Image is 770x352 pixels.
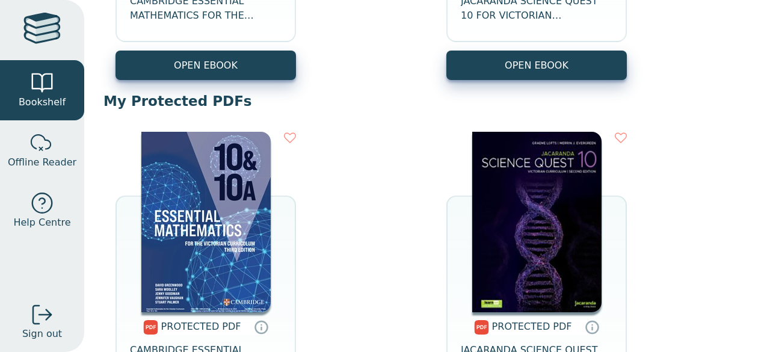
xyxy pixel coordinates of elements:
[585,320,599,334] a: Protected PDFs cannot be printed, copied or shared. They can be accessed online through Education...
[22,327,62,341] span: Sign out
[161,321,241,332] span: PROTECTED PDF
[141,132,271,312] img: bcb24764-8f6d-4c77-893a-cd8db92de464.jpg
[492,321,572,332] span: PROTECTED PDF
[474,320,489,335] img: pdf.svg
[446,51,627,80] button: OPEN EBOOK
[103,92,751,110] p: My Protected PDFs
[19,95,66,110] span: Bookshelf
[8,155,76,170] span: Offline Reader
[115,51,296,80] button: OPEN EBOOK
[254,320,268,334] a: Protected PDFs cannot be printed, copied or shared. They can be accessed online through Education...
[472,132,602,312] img: 7e7f1215-7d8a-4a19-b4a6-a835bc0cbe75.jpg
[143,320,158,335] img: pdf.svg
[13,215,70,230] span: Help Centre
